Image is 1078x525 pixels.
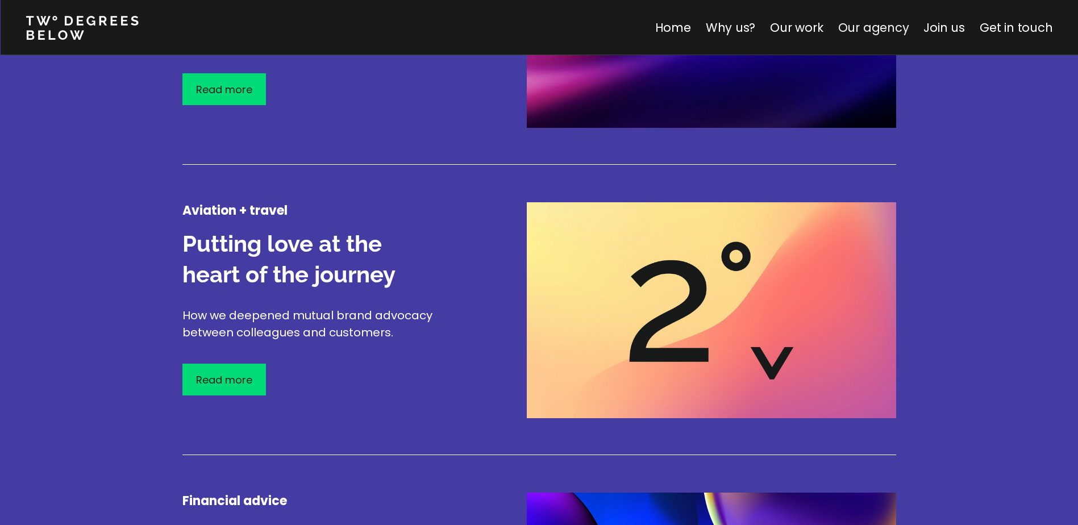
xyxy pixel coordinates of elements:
[182,202,896,487] a: Aviation + travelPutting love at the heart of the journeyHow we deepened mutual brand advocacy be...
[182,493,444,510] h4: Financial advice
[196,82,252,97] p: Read more
[655,19,690,36] a: Home
[838,19,909,36] a: Our agency
[923,19,965,36] a: Join us
[980,19,1052,36] a: Get in touch
[182,307,444,341] p: How we deepened mutual brand advocacy between colleagues and customers.
[182,202,444,219] h4: Aviation + travel
[182,228,444,290] h3: Putting love at the heart of the journey
[770,19,823,36] a: Our work
[196,372,252,388] p: Read more
[705,19,755,36] a: Why us?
